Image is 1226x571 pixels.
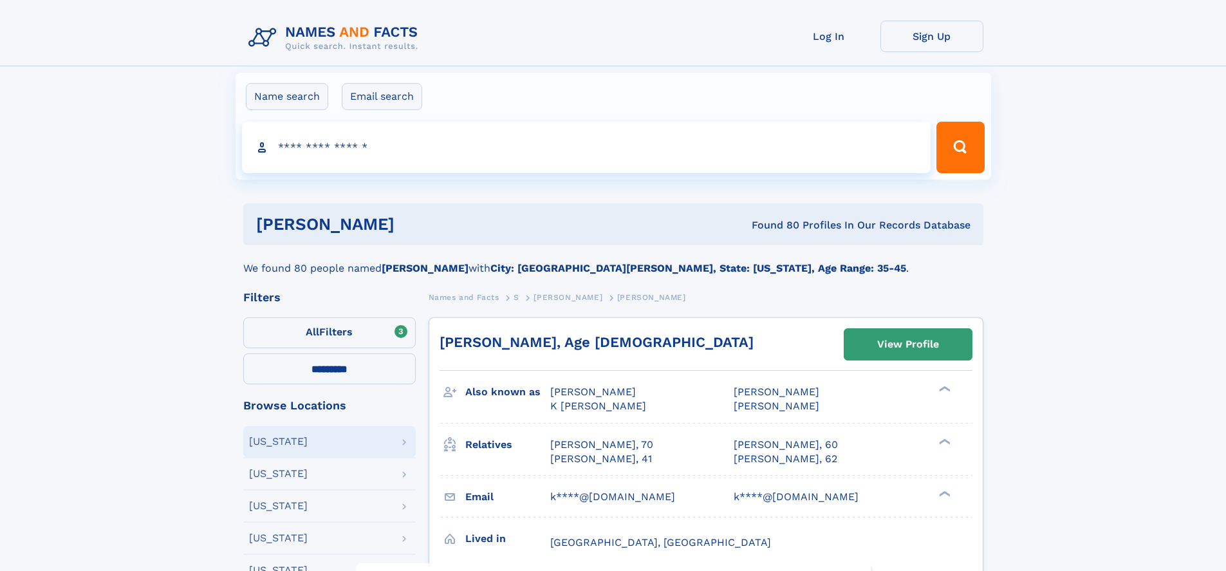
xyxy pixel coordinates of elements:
[465,381,550,403] h3: Also known as
[243,21,429,55] img: Logo Names and Facts
[465,434,550,456] h3: Relatives
[306,326,319,338] span: All
[465,528,550,550] h3: Lived in
[844,329,972,360] a: View Profile
[342,83,422,110] label: Email search
[429,289,499,305] a: Names and Facts
[243,245,983,276] div: We found 80 people named with .
[490,262,906,274] b: City: [GEOGRAPHIC_DATA][PERSON_NAME], State: [US_STATE], Age Range: 35-45
[550,452,652,466] a: [PERSON_NAME], 41
[243,317,416,348] label: Filters
[936,385,951,393] div: ❯
[550,536,771,548] span: [GEOGRAPHIC_DATA], [GEOGRAPHIC_DATA]
[243,400,416,411] div: Browse Locations
[936,437,951,445] div: ❯
[734,452,837,466] a: [PERSON_NAME], 62
[534,289,602,305] a: [PERSON_NAME]
[734,438,838,452] a: [PERSON_NAME], 60
[440,334,754,350] a: [PERSON_NAME], Age [DEMOGRAPHIC_DATA]
[246,83,328,110] label: Name search
[514,293,519,302] span: S
[936,122,984,173] button: Search Button
[550,386,636,398] span: [PERSON_NAME]
[550,438,653,452] a: [PERSON_NAME], 70
[617,293,686,302] span: [PERSON_NAME]
[249,533,308,543] div: [US_STATE]
[936,489,951,498] div: ❯
[249,436,308,447] div: [US_STATE]
[242,122,931,173] input: search input
[249,469,308,479] div: [US_STATE]
[382,262,469,274] b: [PERSON_NAME]
[256,216,573,232] h1: [PERSON_NAME]
[465,486,550,508] h3: Email
[877,330,939,359] div: View Profile
[734,386,819,398] span: [PERSON_NAME]
[514,289,519,305] a: S
[249,501,308,511] div: [US_STATE]
[880,21,983,52] a: Sign Up
[573,218,971,232] div: Found 80 Profiles In Our Records Database
[777,21,880,52] a: Log In
[534,293,602,302] span: [PERSON_NAME]
[734,400,819,412] span: [PERSON_NAME]
[550,400,646,412] span: K [PERSON_NAME]
[243,292,416,303] div: Filters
